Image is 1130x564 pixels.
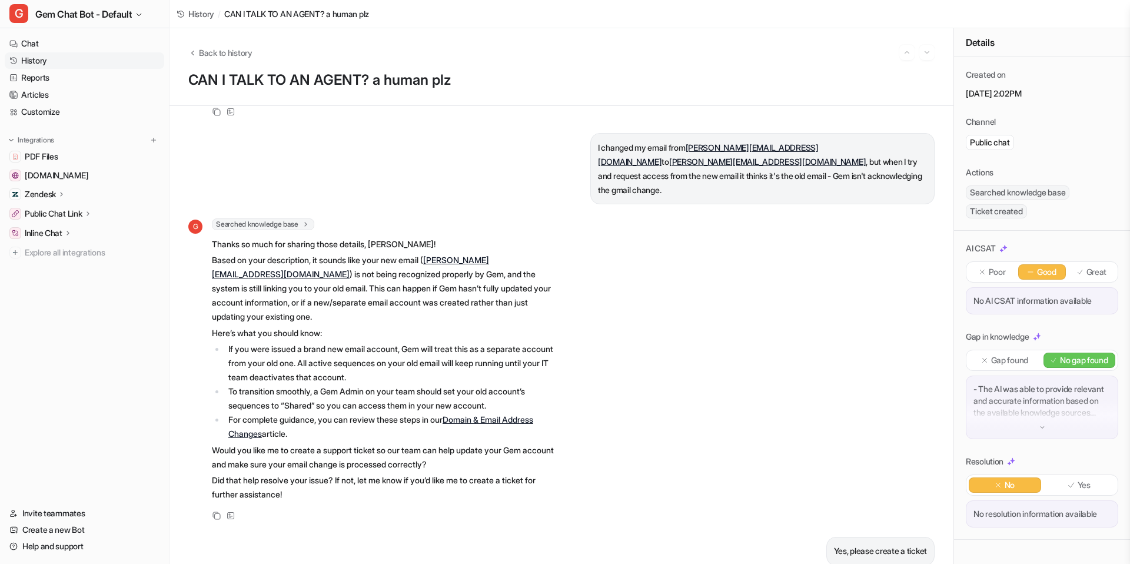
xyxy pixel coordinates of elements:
[966,185,1069,200] span: Searched knowledge base
[188,72,935,89] h1: CAN I TALK TO AN AGENT? a human plz
[5,244,164,261] a: Explore all integrations
[5,538,164,555] a: Help and support
[12,172,19,179] img: status.gem.com
[966,69,1006,81] p: Created on
[966,88,1118,99] p: [DATE] 2:02PM
[9,4,28,23] span: G
[1078,479,1091,491] p: Yes
[5,35,164,52] a: Chat
[212,253,556,324] p: Based on your description, it sounds like your new email ( ) is not being recognized properly by ...
[5,69,164,86] a: Reports
[669,157,866,167] a: [PERSON_NAME][EMAIL_ADDRESS][DOMAIN_NAME]
[25,227,62,239] p: Inline Chat
[12,153,19,160] img: PDF Files
[225,342,556,384] li: If you were issued a brand new email account, Gem will treat this as a separate account from your...
[834,544,927,558] p: Yes, please create a ticket
[35,6,132,22] span: Gem Chat Bot - Default
[919,45,935,60] button: Go to next session
[218,8,221,20] span: /
[25,151,58,162] span: PDF Files
[225,413,556,441] li: For complete guidance, you can review these steps in our article.
[199,47,252,59] span: Back to history
[966,167,993,178] p: Actions
[188,8,214,20] span: History
[5,167,164,184] a: status.gem.com[DOMAIN_NAME]
[188,47,252,59] button: Back to history
[954,28,1130,57] div: Details
[18,135,54,145] p: Integrations
[1060,354,1108,366] p: No gap found
[7,136,15,144] img: expand menu
[1005,479,1015,491] p: No
[25,243,159,262] span: Explore all integrations
[991,354,1028,366] p: Gap found
[5,87,164,103] a: Articles
[966,331,1029,343] p: Gap in knowledge
[923,47,931,58] img: Next session
[1037,266,1056,278] p: Good
[25,170,88,181] span: [DOMAIN_NAME]
[25,208,82,220] p: Public Chat Link
[212,326,556,340] p: Here’s what you should know:
[224,8,369,20] span: CAN I TALK TO AN AGENT? a human plz
[225,384,556,413] li: To transition smoothly, a Gem Admin on your team should set your old account’s sequences to “Shar...
[5,148,164,165] a: PDF FilesPDF Files
[966,456,1003,467] p: Resolution
[598,142,819,167] a: [PERSON_NAME][EMAIL_ADDRESS][DOMAIN_NAME]
[973,508,1111,520] p: No resolution information available
[12,210,19,217] img: Public Chat Link
[1038,423,1046,432] img: down-arrow
[25,188,56,200] p: Zendesk
[12,191,19,198] img: Zendesk
[212,237,556,251] p: Thanks so much for sharing those details, [PERSON_NAME]!
[177,8,214,20] a: History
[970,137,1010,148] p: Public chat
[212,443,556,472] p: Would you like me to create a support ticket so our team can help update your Gem account and mak...
[966,243,996,254] p: AI CSAT
[966,116,996,128] p: Channel
[212,218,314,230] span: Searched knowledge base
[903,47,911,58] img: Previous session
[966,204,1027,218] span: Ticket created
[12,230,19,237] img: Inline Chat
[899,45,915,60] button: Go to previous session
[598,141,927,197] p: I changed my email from to , but when I try and request access from the new email it thinks it's ...
[5,104,164,120] a: Customize
[1086,266,1107,278] p: Great
[212,473,556,502] p: Did that help resolve your issue? If not, let me know if you’d like me to create a ticket for fur...
[149,136,158,144] img: menu_add.svg
[989,266,1006,278] p: Poor
[5,52,164,69] a: History
[9,247,21,258] img: explore all integrations
[973,295,1111,307] p: No AI CSAT information available
[5,505,164,522] a: Invite teammates
[5,522,164,538] a: Create a new Bot
[5,134,58,146] button: Integrations
[188,220,202,234] span: G
[973,383,1111,419] p: - The AI was able to provide relevant and accurate information based on the available knowledge s...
